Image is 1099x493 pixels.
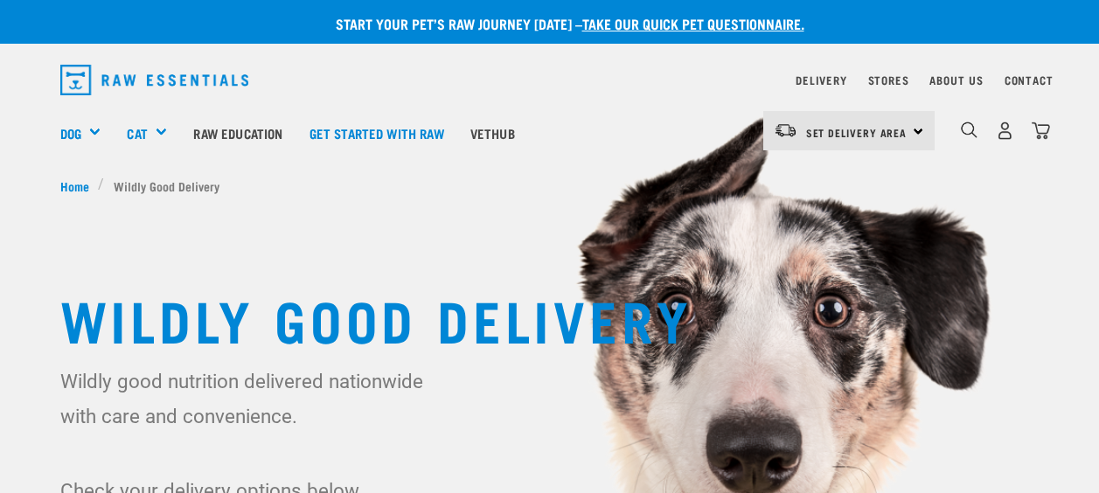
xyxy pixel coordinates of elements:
[60,287,1040,350] h1: Wildly Good Delivery
[127,123,147,143] a: Cat
[296,98,457,168] a: Get started with Raw
[996,122,1014,140] img: user.png
[60,65,249,95] img: Raw Essentials Logo
[806,129,908,135] span: Set Delivery Area
[774,122,797,138] img: van-moving.png
[60,177,1040,195] nav: breadcrumbs
[60,177,89,195] span: Home
[582,19,804,27] a: take our quick pet questionnaire.
[929,77,983,83] a: About Us
[457,98,528,168] a: Vethub
[60,123,81,143] a: Dog
[1032,122,1050,140] img: home-icon@2x.png
[60,177,99,195] a: Home
[1005,77,1054,83] a: Contact
[961,122,977,138] img: home-icon-1@2x.png
[180,98,296,168] a: Raw Education
[46,58,1054,102] nav: dropdown navigation
[796,77,846,83] a: Delivery
[60,364,452,434] p: Wildly good nutrition delivered nationwide with care and convenience.
[868,77,909,83] a: Stores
